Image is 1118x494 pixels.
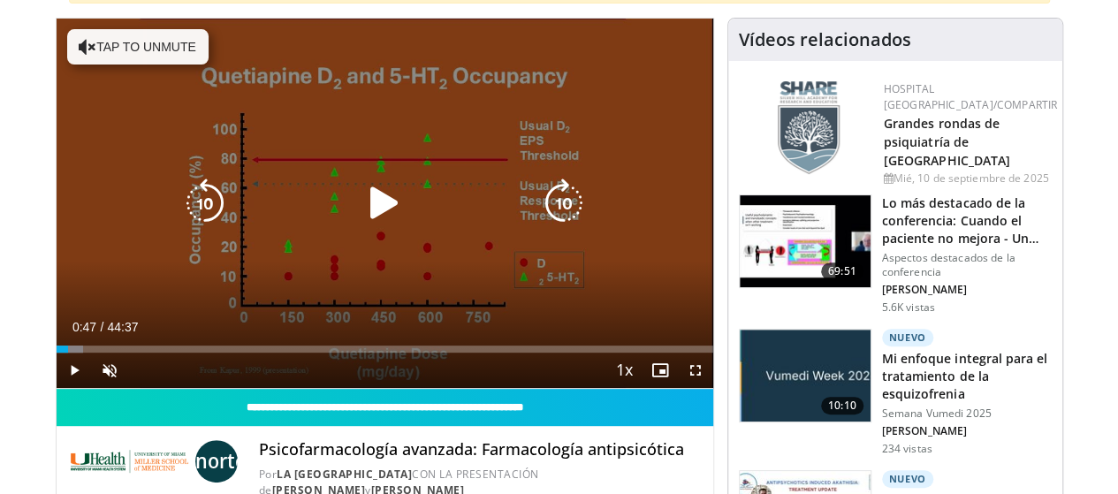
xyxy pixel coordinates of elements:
[739,194,1052,315] a: 69:51 Lo más destacado de la conferencia: Cuando el paciente no mejora - Un psicólogo... Aspectos...
[739,329,1052,456] a: 10:10 Nuevo Mi enfoque integral para el tratamiento de la esquizofrenia Semana Vumedi 2025 [PERSO...
[884,115,1011,169] a: Grandes rondas de psiquiatría de [GEOGRAPHIC_DATA]
[607,353,643,388] button: Playback Rate
[882,441,932,456] font: 234 vistas
[72,320,96,334] span: 0:47
[894,171,1049,186] font: Mié, 10 de septiembre de 2025
[778,81,840,174] img: f8aaeb6d-318f-4fcf-bd1d-54ce21f29e87.png.150x105_q85_autocrop_double_scale_upscale_version-0.2.png
[882,406,992,421] font: Semana Vumedi 2025
[828,263,856,278] font: 69:51
[92,353,127,388] button: Unmute
[643,353,678,388] button: Enable picture-in-picture mode
[882,282,968,297] font: [PERSON_NAME]
[277,467,412,482] a: la [GEOGRAPHIC_DATA]
[57,19,713,389] video-js: Video Player
[107,320,138,334] span: 44:37
[101,320,104,334] span: /
[57,346,713,353] div: Progress Bar
[57,353,92,388] button: Play
[882,250,1015,279] font: Aspectos destacados de la conferencia
[740,195,871,287] img: 4362ec9e-0993-4580-bfd4-8e18d57e1d49.150x105_q85_crop-smart_upscale.jpg
[889,472,926,485] font: Nuevo
[739,27,911,51] font: Vídeos relacionados
[740,330,871,422] img: ae1082c4-cc90-4cd6-aa10-009092bfa42a.jpg.150x105_q85_crop-smart_upscale.jpg
[71,440,188,483] img: Universidad de Miami
[828,398,856,413] font: 10:10
[882,350,1048,402] font: Mi enfoque integral para el tratamiento de la esquizofrenia
[678,353,713,388] button: Fullscreen
[884,81,1058,112] a: Hospital [GEOGRAPHIC_DATA]/COMPARTIR
[195,440,238,483] a: norte
[67,29,209,65] button: Tap to unmute
[889,331,926,344] font: Nuevo
[259,467,278,482] font: Por
[882,194,1038,264] font: Lo más destacado de la conferencia: Cuando el paciente no mejora - Un psicólogo...
[195,448,246,474] font: norte
[259,438,684,460] font: Psicofarmacología avanzada: Farmacología antipsicótica
[882,423,968,438] font: [PERSON_NAME]
[882,300,935,315] font: 5.6K vistas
